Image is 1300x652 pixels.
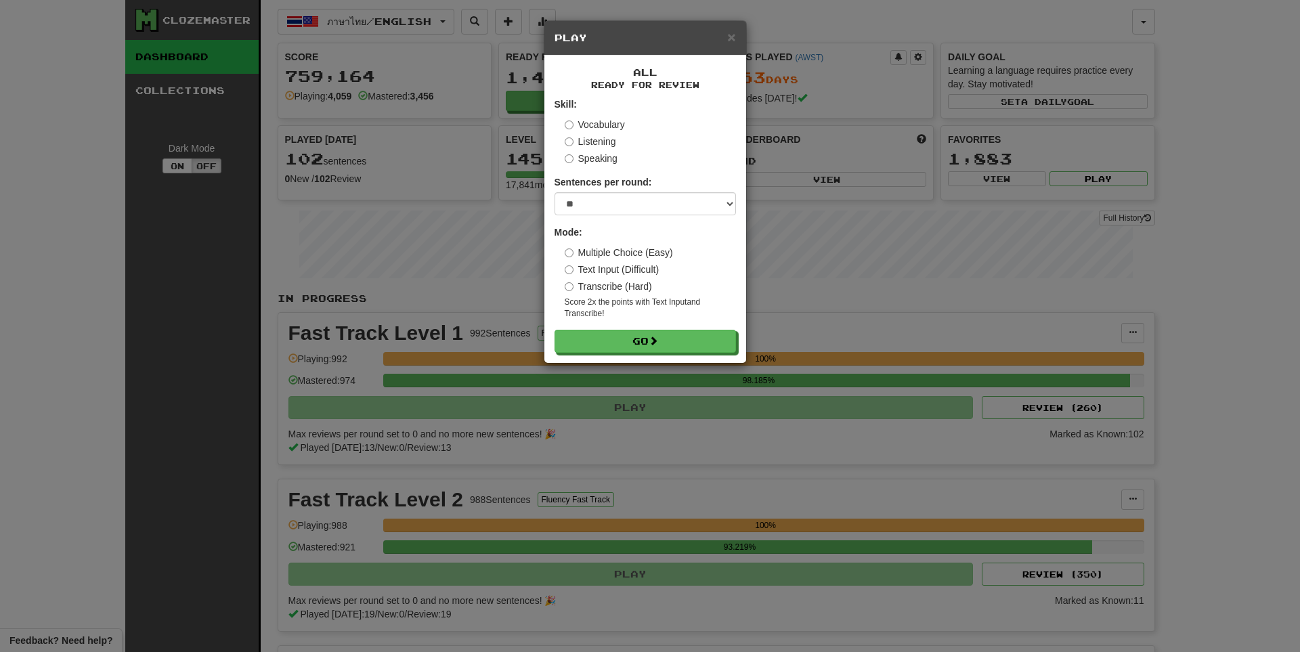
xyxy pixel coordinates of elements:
label: Multiple Choice (Easy) [565,246,673,259]
label: Listening [565,135,616,148]
button: Go [555,330,736,353]
label: Speaking [565,152,617,165]
input: Speaking [565,154,573,163]
label: Transcribe (Hard) [565,280,652,293]
strong: Mode: [555,227,582,238]
h5: Play [555,31,736,45]
input: Text Input (Difficult) [565,265,573,274]
label: Vocabulary [565,118,625,131]
span: All [633,66,657,78]
small: Ready for Review [555,79,736,91]
span: × [727,29,735,45]
strong: Skill: [555,99,577,110]
input: Vocabulary [565,121,573,129]
small: Score 2x the points with Text Input and Transcribe ! [565,297,736,320]
button: Close [727,30,735,44]
label: Sentences per round: [555,175,652,189]
input: Transcribe (Hard) [565,282,573,291]
input: Multiple Choice (Easy) [565,248,573,257]
input: Listening [565,137,573,146]
label: Text Input (Difficult) [565,263,659,276]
